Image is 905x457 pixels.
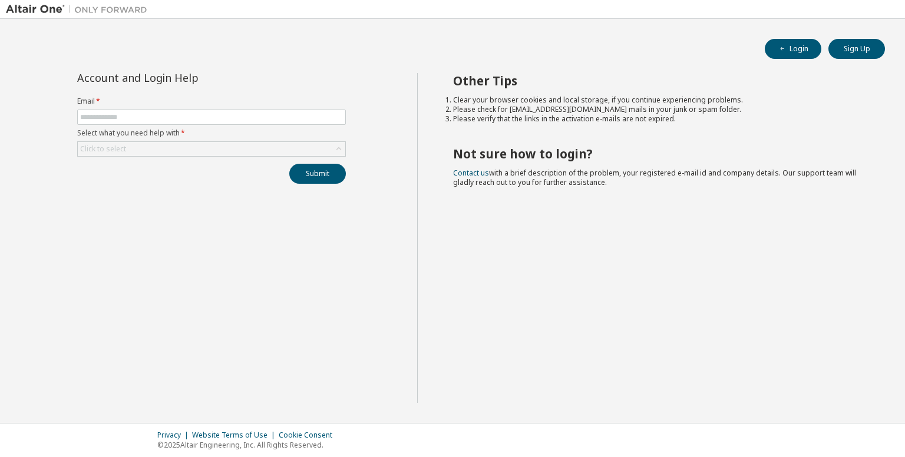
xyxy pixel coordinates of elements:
[453,73,864,88] h2: Other Tips
[453,168,489,178] a: Contact us
[289,164,346,184] button: Submit
[78,142,345,156] div: Click to select
[80,144,126,154] div: Click to select
[157,430,192,440] div: Privacy
[453,146,864,161] h2: Not sure how to login?
[279,430,339,440] div: Cookie Consent
[77,128,346,138] label: Select what you need help with
[453,105,864,114] li: Please check for [EMAIL_ADDRESS][DOMAIN_NAME] mails in your junk or spam folder.
[192,430,279,440] div: Website Terms of Use
[157,440,339,450] p: © 2025 Altair Engineering, Inc. All Rights Reserved.
[77,73,292,82] div: Account and Login Help
[828,39,885,59] button: Sign Up
[453,114,864,124] li: Please verify that the links in the activation e-mails are not expired.
[6,4,153,15] img: Altair One
[77,97,346,106] label: Email
[453,168,856,187] span: with a brief description of the problem, your registered e-mail id and company details. Our suppo...
[765,39,821,59] button: Login
[453,95,864,105] li: Clear your browser cookies and local storage, if you continue experiencing problems.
